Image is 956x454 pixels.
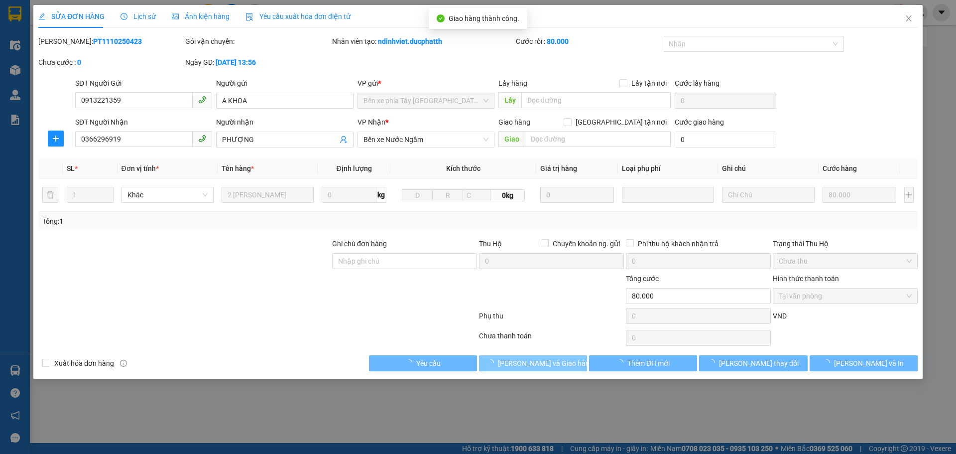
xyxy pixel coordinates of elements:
[627,78,671,89] span: Lấy tận nơi
[540,187,614,203] input: 0
[93,37,142,45] b: PT1110250423
[904,187,914,203] button: plus
[699,355,807,371] button: [PERSON_NAME] thay đổi
[198,135,206,143] span: phone
[245,13,253,21] img: icon
[779,289,912,303] span: Tại văn phòng
[38,57,183,68] div: Chưa cước :
[479,240,502,248] span: Thu Hộ
[719,358,799,369] span: [PERSON_NAME] thay đổi
[478,310,625,328] div: Phụ thu
[773,312,787,320] span: VND
[616,359,627,366] span: loading
[823,164,857,172] span: Cước hàng
[416,358,441,369] span: Yêu cầu
[498,131,525,147] span: Giao
[521,92,671,108] input: Dọc đường
[479,355,587,371] button: [PERSON_NAME] và Giao hàng
[216,117,353,128] div: Người nhận
[120,13,127,20] span: clock-circle
[589,355,697,371] button: Thêm ĐH mới
[245,12,351,20] span: Yêu cầu xuất hóa đơn điện tử
[675,79,719,87] label: Cước lấy hàng
[77,58,81,66] b: 0
[172,13,179,20] span: picture
[50,358,118,369] span: Xuất hóa đơn hàng
[722,187,814,203] input: Ghi Chú
[369,355,477,371] button: Yêu cầu
[332,240,387,248] label: Ghi chú đơn hàng
[332,253,477,269] input: Ghi chú đơn hàng
[572,117,671,128] span: [GEOGRAPHIC_DATA] tận nơi
[675,132,776,148] input: Cước giao hàng
[547,37,569,45] b: 80.000
[823,359,834,366] span: loading
[48,131,64,147] button: plus
[38,13,45,20] span: edit
[363,132,488,147] span: Bến xe Nước Ngầm
[42,187,58,203] button: delete
[773,238,918,249] div: Trạng thái Thu Hộ
[185,57,330,68] div: Ngày GD:
[895,5,923,33] button: Close
[618,159,718,178] th: Loại phụ phí
[405,359,416,366] span: loading
[432,189,463,201] input: R
[332,36,514,47] div: Nhân viên tạo:
[198,96,206,104] span: phone
[48,135,63,143] span: plus
[498,118,530,126] span: Giao hàng
[498,79,527,87] span: Lấy hàng
[490,189,524,201] span: 0kg
[402,189,433,201] input: D
[67,164,75,172] span: SL
[525,131,671,147] input: Dọc đường
[498,92,521,108] span: Lấy
[42,216,369,227] div: Tổng: 1
[378,37,442,45] b: ndinhviet.ducphatth
[449,14,519,22] span: Giao hàng thành công.
[634,238,722,249] span: Phí thu hộ khách nhận trả
[437,14,445,22] span: check-circle
[340,136,348,144] span: user-add
[38,12,105,20] span: SỬA ĐƠN HÀNG
[358,78,494,89] div: VP gửi
[463,189,490,201] input: C
[478,330,625,348] div: Chưa thanh toán
[120,12,156,20] span: Lịch sử
[810,355,918,371] button: [PERSON_NAME] và In
[718,159,818,178] th: Ghi chú
[498,358,594,369] span: [PERSON_NAME] và Giao hàng
[216,78,353,89] div: Người gửi
[627,358,670,369] span: Thêm ĐH mới
[222,187,314,203] input: VD: Bàn, Ghế
[779,254,912,269] span: Chưa thu
[540,164,577,172] span: Giá trị hàng
[172,12,230,20] span: Ảnh kiện hàng
[516,36,661,47] div: Cước rồi :
[363,93,488,108] span: Bến xe phía Tây Thanh Hóa
[38,36,183,47] div: [PERSON_NAME]:
[823,187,897,203] input: 0
[905,14,913,22] span: close
[358,118,385,126] span: VP Nhận
[675,118,724,126] label: Cước giao hàng
[446,164,480,172] span: Kích thước
[75,78,212,89] div: SĐT Người Gửi
[626,275,659,283] span: Tổng cước
[222,164,254,172] span: Tên hàng
[120,360,127,367] span: info-circle
[75,117,212,128] div: SĐT Người Nhận
[549,238,624,249] span: Chuyển khoản ng. gửi
[127,187,208,202] span: Khác
[216,58,256,66] b: [DATE] 13:56
[675,93,776,109] input: Cước lấy hàng
[185,36,330,47] div: Gói vận chuyển:
[773,275,839,283] label: Hình thức thanh toán
[708,359,719,366] span: loading
[336,164,371,172] span: Định lượng
[834,358,904,369] span: [PERSON_NAME] và In
[376,187,386,203] span: kg
[121,164,159,172] span: Đơn vị tính
[487,359,498,366] span: loading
